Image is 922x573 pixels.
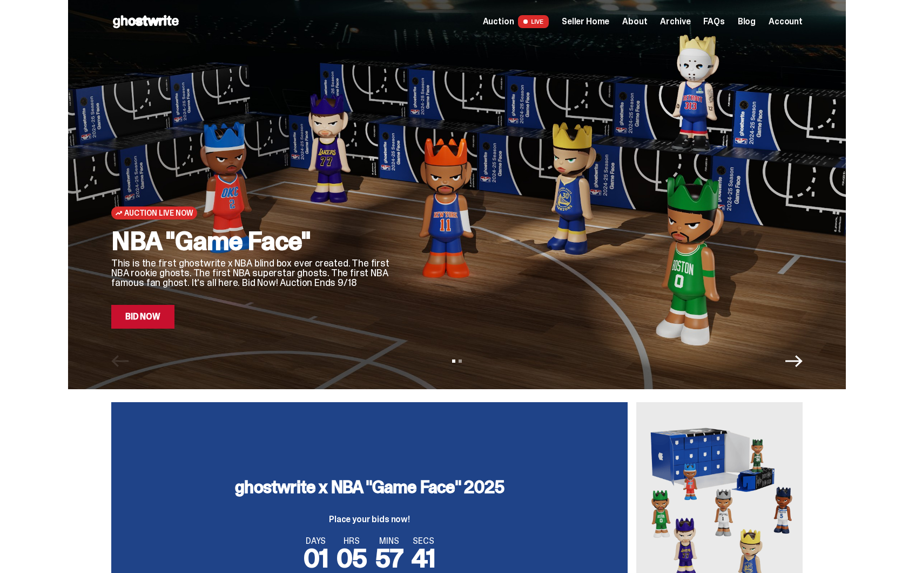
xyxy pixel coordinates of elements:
[111,228,392,254] h2: NBA "Game Face"
[235,515,504,524] p: Place your bids now!
[622,17,647,26] a: About
[518,15,549,28] span: LIVE
[703,17,724,26] a: FAQs
[375,537,403,545] span: MINS
[459,359,462,363] button: View slide 2
[304,537,328,545] span: DAYS
[124,209,193,217] span: Auction Live Now
[337,537,367,545] span: HRS
[785,352,803,370] button: Next
[769,17,803,26] a: Account
[660,17,690,26] a: Archive
[738,17,756,26] a: Blog
[235,478,504,496] h3: ghostwrite x NBA "Game Face" 2025
[452,359,455,363] button: View slide 1
[412,537,436,545] span: SECS
[483,15,549,28] a: Auction LIVE
[111,305,174,329] a: Bid Now
[111,258,392,288] p: This is the first ghostwrite x NBA blind box ever created. The first NBA rookie ghosts. The first...
[483,17,514,26] span: Auction
[562,17,609,26] a: Seller Home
